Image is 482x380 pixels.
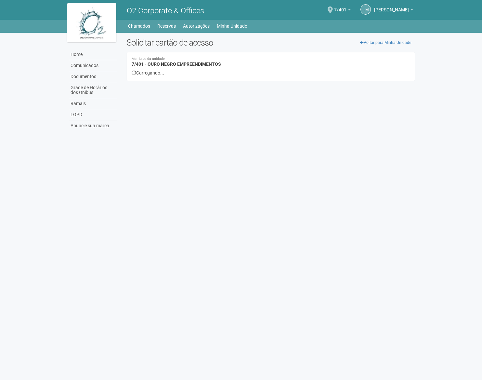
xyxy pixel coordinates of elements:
[127,38,415,47] h2: Solicitar cartão de acesso
[132,57,410,67] h4: 7/401 - OURO NEGRO EMPREENDIMENTOS
[69,82,117,98] a: Grade de Horários dos Ônibus
[183,21,210,31] a: Autorizações
[334,8,351,13] a: 7/401
[69,60,117,71] a: Comunicados
[357,38,415,47] a: Voltar para Minha Unidade
[69,109,117,120] a: LGPD
[157,21,176,31] a: Reservas
[360,4,371,15] a: LM
[128,21,150,31] a: Chamados
[132,57,410,61] small: Membros da unidade
[69,71,117,82] a: Documentos
[374,1,409,12] span: Liliane Maria Ribeiro Dutra
[127,6,204,15] span: O2 Corporate & Offices
[69,49,117,60] a: Home
[374,8,413,13] a: [PERSON_NAME]
[217,21,247,31] a: Minha Unidade
[69,98,117,109] a: Ramais
[67,3,116,42] img: logo.jpg
[132,70,410,76] div: Carregando...
[334,1,346,12] span: 7/401
[69,120,117,131] a: Anuncie sua marca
